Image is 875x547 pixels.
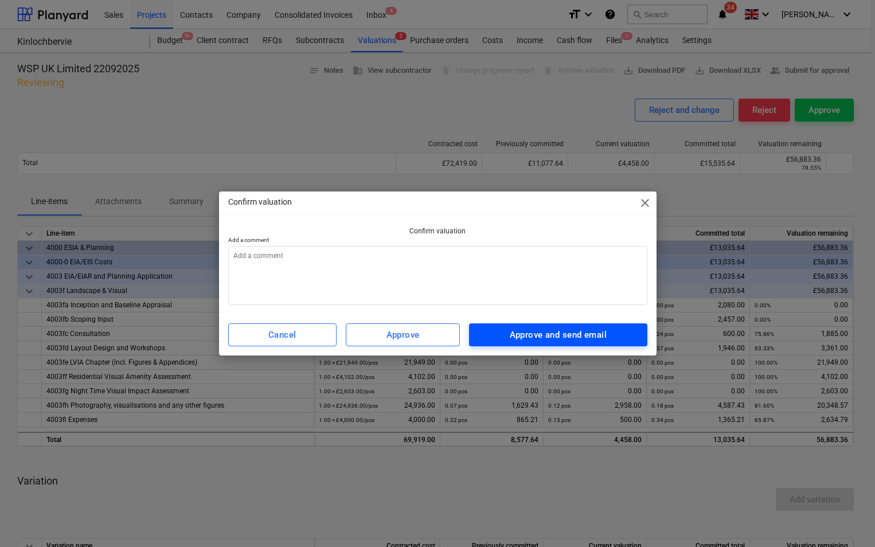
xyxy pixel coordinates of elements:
div: Approve [386,327,420,342]
p: Confirm valuation [228,196,292,208]
button: Cancel [228,323,337,346]
div: Cancel [268,327,296,342]
p: Confirm valuation [228,226,647,236]
span: close [638,196,652,210]
button: Approve and send email [469,323,647,346]
div: Approve and send email [510,327,607,342]
iframe: Chat Widget [818,492,875,547]
p: Add a comment [228,236,647,246]
button: Approve [346,323,460,346]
